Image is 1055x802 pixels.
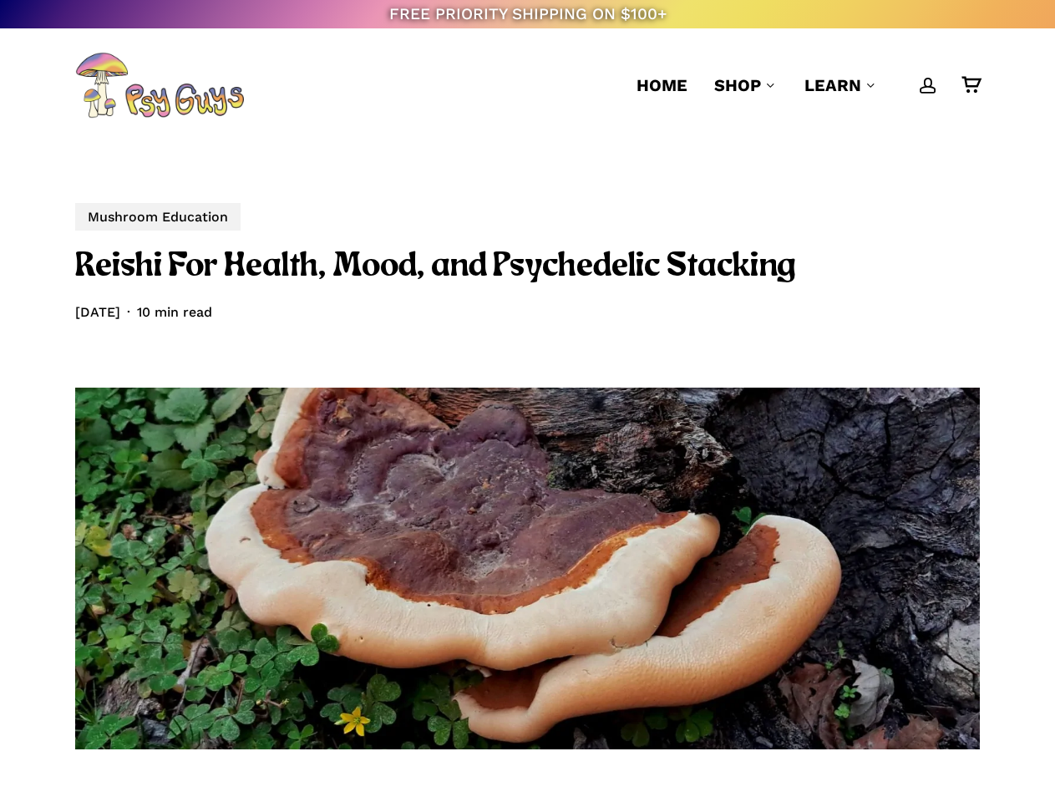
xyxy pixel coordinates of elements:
span: Learn [804,75,861,95]
span: 10 min read [120,301,212,324]
a: Learn [804,74,878,97]
h1: Reishi For Health, Mood, and Psychedelic Stacking [75,246,980,288]
a: Mushroom Education [75,203,241,231]
a: Shop [714,74,778,97]
img: PsyGuys [75,52,244,119]
span: Home [637,75,687,95]
nav: Main Menu [623,28,980,142]
span: Shop [714,75,761,95]
span: [DATE] [75,301,120,324]
a: Home [637,74,687,97]
img: Large Reishi mushroom growing on tree stump [75,388,980,749]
